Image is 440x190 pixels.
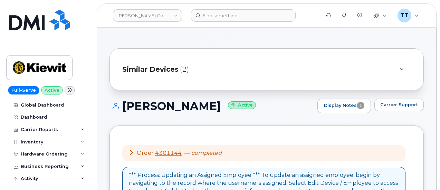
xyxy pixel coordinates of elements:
[228,101,256,109] small: Active
[380,101,418,108] span: Carrier Support
[180,64,189,74] span: (2)
[137,150,154,156] span: Order
[374,99,424,111] button: Carrier Support
[184,150,222,156] span: —
[122,64,179,74] span: Similar Devices
[357,102,364,109] span: 1
[410,160,435,185] iframe: Messenger Launcher
[317,99,371,113] a: Display Notes1
[155,150,182,156] a: #301144
[191,150,222,156] em: completed
[109,100,314,112] h1: [PERSON_NAME]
